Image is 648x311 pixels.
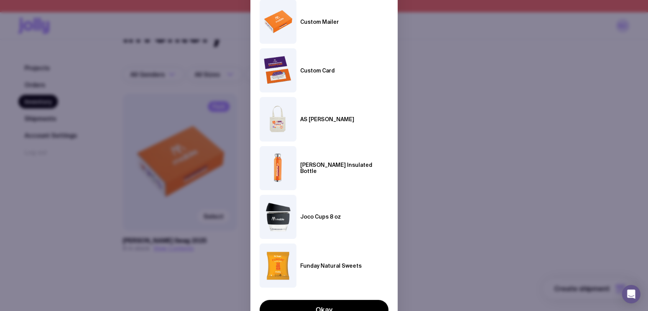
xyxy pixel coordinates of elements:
[300,263,362,269] h6: Funday Natural Sweets
[622,285,640,303] div: Open Intercom Messenger
[300,19,339,25] h6: Custom Mailer
[300,67,335,74] h6: Custom Card
[300,116,354,122] h6: AS [PERSON_NAME]
[300,214,341,220] h6: Joco Cups 8 oz
[300,162,388,174] h6: [PERSON_NAME] Insulated Bottle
